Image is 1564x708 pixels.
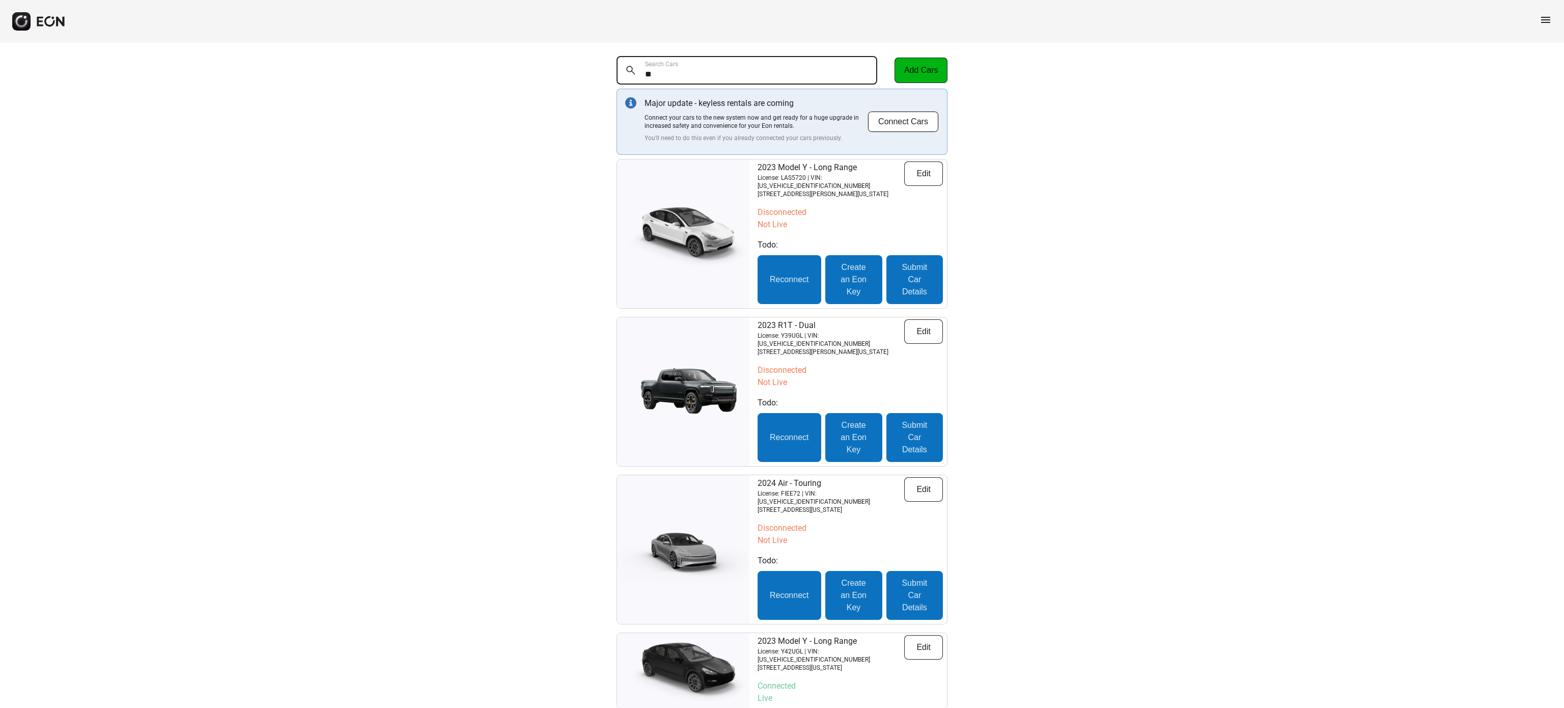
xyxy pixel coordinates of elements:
p: License: FIEE72 | VIN: [US_VEHICLE_IDENTIFICATION_NUMBER] [758,489,904,506]
p: 2024 Air - Touring [758,477,904,489]
button: Add Cars [895,58,947,83]
p: 2023 R1T - Dual [758,319,904,332]
p: Not Live [758,534,943,547]
img: car [617,359,749,425]
span: menu [1540,14,1552,26]
button: Reconnect [758,413,821,462]
p: Disconnected [758,522,943,534]
button: Submit Car Details [886,571,943,620]
p: Connect your cars to the new system now and get ready for a huge upgrade in increased safety and ... [645,114,868,130]
p: You'll need to do this even if you already connected your cars previously. [645,134,868,142]
button: Create an Eon Key [825,571,882,620]
img: car [617,201,749,267]
label: Search Cars [645,60,678,68]
p: Disconnected [758,364,943,376]
p: [STREET_ADDRESS][US_STATE] [758,664,904,672]
p: License: LAS5720 | VIN: [US_VEHICLE_IDENTIFICATION_NUMBER] [758,174,904,190]
p: Live [758,692,943,704]
button: Edit [904,319,943,344]
button: Edit [904,161,943,186]
p: [STREET_ADDRESS][US_STATE] [758,506,904,514]
button: Reconnect [758,571,821,620]
p: Not Live [758,219,943,231]
button: Edit [904,635,943,660]
button: Edit [904,477,943,502]
p: 2023 Model Y - Long Range [758,161,904,174]
button: Create an Eon Key [825,413,882,462]
p: Todo: [758,555,943,567]
p: Connected [758,680,943,692]
p: Not Live [758,376,943,389]
p: [STREET_ADDRESS][PERSON_NAME][US_STATE] [758,190,904,198]
button: Submit Car Details [886,413,943,462]
p: Disconnected [758,206,943,219]
button: Reconnect [758,255,821,304]
img: info [625,97,636,108]
button: Create an Eon Key [825,255,882,304]
p: 2023 Model Y - Long Range [758,635,904,647]
img: car [617,638,749,704]
button: Connect Cars [868,111,939,132]
p: License: Y39UGL | VIN: [US_VEHICLE_IDENTIFICATION_NUMBER] [758,332,904,348]
p: Todo: [758,239,943,251]
button: Submit Car Details [886,255,943,304]
p: License: Y42UGL | VIN: [US_VEHICLE_IDENTIFICATION_NUMBER] [758,647,904,664]
p: Todo: [758,397,943,409]
p: [STREET_ADDRESS][PERSON_NAME][US_STATE] [758,348,904,356]
p: Major update - keyless rentals are coming [645,97,868,110]
img: car [617,516,749,583]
